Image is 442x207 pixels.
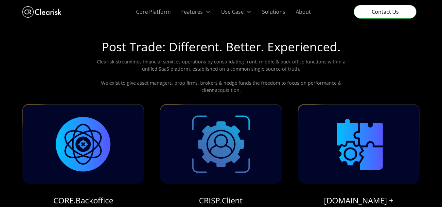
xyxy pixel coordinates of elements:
[96,58,347,94] p: Clearisk streamlines financial services operations by consolidating front, middle & back office f...
[324,195,394,206] a: [DOMAIN_NAME] +
[354,5,416,19] a: Contact Us
[221,8,244,16] div: Use Case
[102,40,341,58] h1: Post Trade: Different. Better. Experienced.
[22,5,62,19] a: home
[199,195,243,206] a: CRISP.Client
[181,8,203,16] div: Features
[53,195,113,206] a: CORE.Backoffice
